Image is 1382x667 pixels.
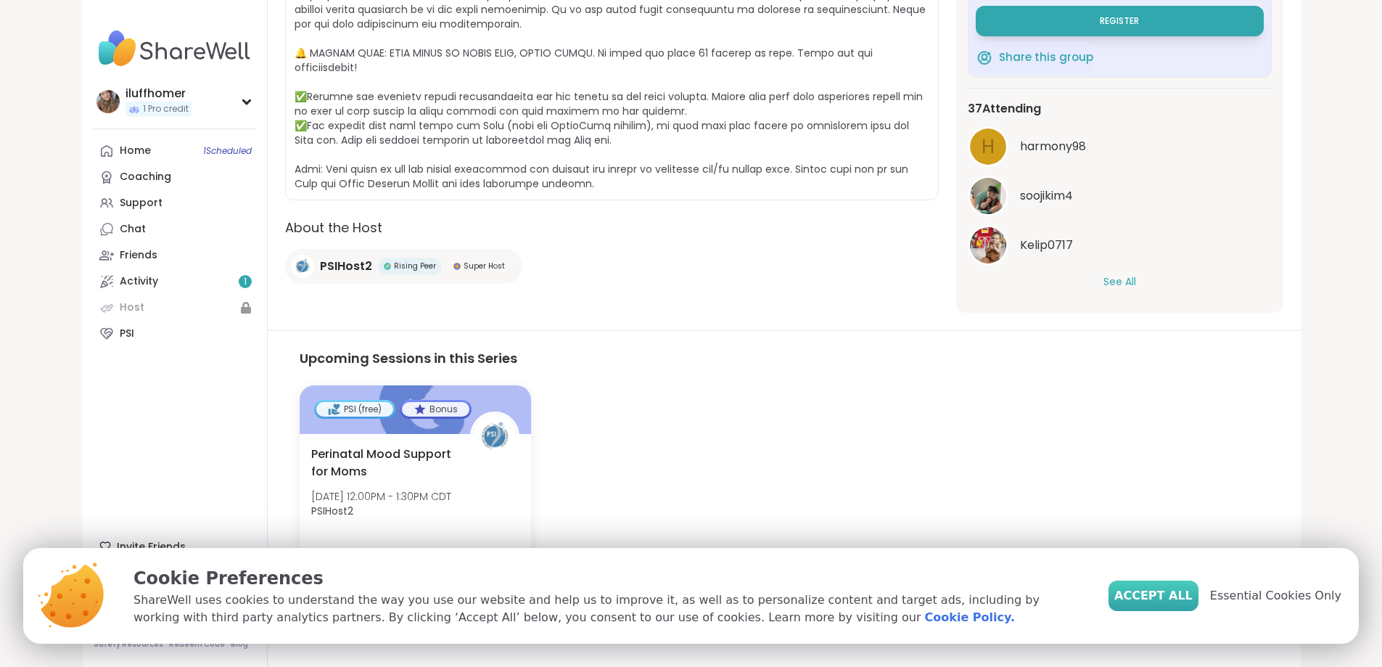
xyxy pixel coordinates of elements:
[94,216,255,242] a: Chat
[970,227,1006,263] img: Kelip0717
[285,218,939,237] h2: About the Host
[285,249,522,284] a: PSIHost2PSIHost2Rising PeerRising PeerSuper HostSuper Host
[311,489,451,504] span: [DATE] 12:00PM - 1:30PM CDT
[94,190,255,216] a: Support
[1210,587,1341,605] span: Essential Cookies Only
[120,196,163,210] div: Support
[120,248,157,263] div: Friends
[94,533,255,560] div: Invite Friends
[320,258,372,275] span: PSIHost2
[94,242,255,269] a: Friends
[968,176,1272,216] a: soojikim4soojikim4
[94,269,255,295] a: Activity1
[94,23,255,74] img: ShareWell Nav Logo
[968,100,1041,118] span: 37 Attending
[143,103,189,115] span: 1 Pro credit
[316,402,393,417] div: PSI (free)
[1103,274,1136,290] button: See All
[968,126,1272,167] a: hharmony98
[453,263,461,270] img: Super Host
[999,49,1093,65] span: Share this group
[976,49,993,66] img: ShareWell Logomark
[96,90,120,113] img: iluffhomer
[120,222,146,237] div: Chat
[244,276,247,288] span: 1
[94,295,255,321] a: Host
[394,261,436,271] span: Rising Peer
[231,639,248,650] a: Blog
[133,565,1085,592] p: Cookie Preferences
[976,6,1264,36] button: Register
[120,274,158,289] div: Activity
[120,144,151,158] div: Home
[1114,587,1193,605] span: Accept All
[126,86,192,102] div: iluffhomer
[982,132,995,160] span: h
[203,145,252,157] span: 1 Scheduled
[1020,237,1073,254] span: Kelip0717
[94,321,255,347] a: PSI
[120,170,171,184] div: Coaching
[120,300,144,315] div: Host
[464,261,505,271] span: Super Host
[970,178,1006,214] img: soojikim4
[384,263,391,270] img: Rising Peer
[472,414,517,459] img: PSIHost2
[1020,187,1073,205] span: soojikim4
[94,639,163,650] a: Safety Resources
[1020,138,1086,155] span: harmony98
[311,446,454,480] span: Perinatal Mood Support for Moms
[968,225,1272,266] a: Kelip0717Kelip0717
[402,402,469,417] div: Bonus
[94,138,255,164] a: Home1Scheduled
[291,255,314,278] img: PSIHost2
[133,592,1085,626] p: ShareWell uses cookies to understand the way you use our website and help us to improve it, as we...
[1109,581,1198,611] button: Accept All
[169,639,225,650] a: Redeem Code
[94,164,255,190] a: Coaching
[925,609,1015,626] a: Cookie Policy.
[300,348,1269,368] h3: Upcoming Sessions in this Series
[120,327,134,341] div: PSI
[976,42,1093,73] button: Share this group
[311,504,353,518] b: PSIHost2
[1100,15,1139,27] span: Register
